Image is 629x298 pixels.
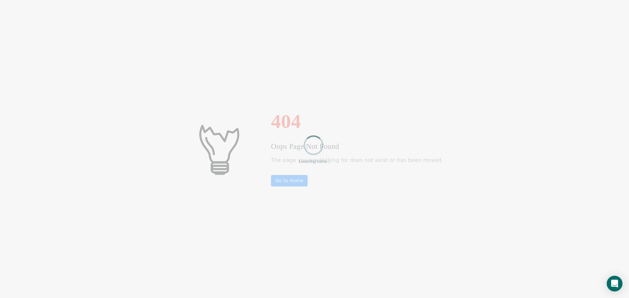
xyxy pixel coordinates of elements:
img: # [186,116,251,182]
p: The page you are looking for does not exist or has been moved. [271,155,443,165]
div: Open Intercom Messenger [607,276,622,291]
h1: 404 [271,112,443,131]
h3: Oops Page Not Found [271,141,443,152]
a: Go to Home [271,175,308,186]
